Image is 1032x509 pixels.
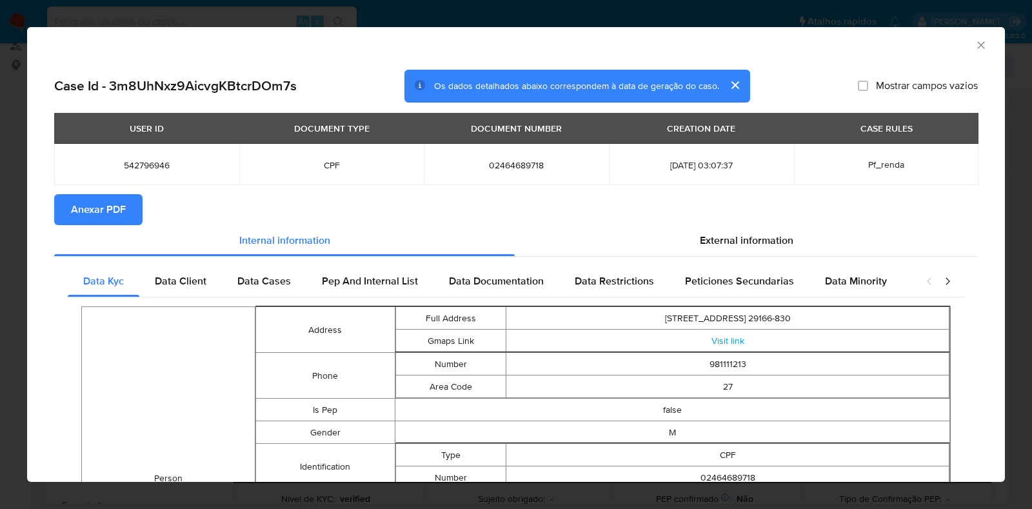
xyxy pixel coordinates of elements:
[155,274,206,288] span: Data Client
[463,117,570,139] div: DOCUMENT NUMBER
[395,399,950,421] td: false
[395,307,506,330] td: Full Address
[868,158,904,171] span: Pf_renda
[395,421,950,444] td: M
[506,307,949,330] td: [STREET_ADDRESS] 29166-830
[237,274,291,288] span: Data Cases
[858,81,868,91] input: Mostrar campos vazios
[70,159,224,171] span: 542796946
[256,421,395,444] td: Gender
[27,27,1005,482] div: closure-recommendation-modal
[256,353,395,399] td: Phone
[256,307,395,353] td: Address
[322,274,418,288] span: Pep And Internal List
[506,353,949,375] td: 981111213
[685,274,794,288] span: Peticiones Secundarias
[54,225,978,256] div: Detailed info
[395,444,506,466] td: Type
[71,195,126,224] span: Anexar PDF
[434,79,719,92] span: Os dados detalhados abaixo correspondem à data de geração do caso.
[395,466,506,489] td: Number
[239,233,330,248] span: Internal information
[439,159,593,171] span: 02464689718
[286,117,377,139] div: DOCUMENT TYPE
[575,274,654,288] span: Data Restrictions
[68,266,913,297] div: Detailed internal info
[825,274,887,288] span: Data Minority
[853,117,920,139] div: CASE RULES
[256,399,395,421] td: Is Pep
[395,375,506,398] td: Area Code
[700,233,793,248] span: External information
[395,353,506,375] td: Number
[876,79,978,92] span: Mostrar campos vazios
[255,159,409,171] span: CPF
[256,444,395,490] td: Identification
[54,77,297,94] h2: Case Id - 3m8UhNxz9AicvgKBtcrDOm7s
[506,444,949,466] td: CPF
[719,70,750,101] button: cerrar
[122,117,172,139] div: USER ID
[395,330,506,352] td: Gmaps Link
[975,39,986,50] button: Fechar a janela
[449,274,544,288] span: Data Documentation
[624,159,779,171] span: [DATE] 03:07:37
[506,466,949,489] td: 02464689718
[506,375,949,398] td: 27
[659,117,743,139] div: CREATION DATE
[54,194,143,225] button: Anexar PDF
[711,334,744,347] a: Visit link
[83,274,124,288] span: Data Kyc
